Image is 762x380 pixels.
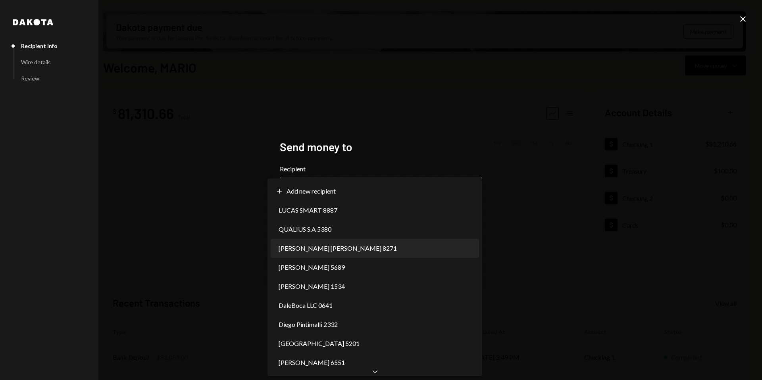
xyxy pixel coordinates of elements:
[287,186,336,196] span: Add new recipient
[279,225,331,234] span: QUALIUS S.A 5380
[280,177,482,199] button: Recipient
[279,358,345,367] span: [PERSON_NAME] 6551
[279,263,345,272] span: [PERSON_NAME] 5689
[21,75,39,82] div: Review
[279,301,333,310] span: DaleBoca LLC 0641
[21,42,58,49] div: Recipient info
[279,205,337,215] span: LUCAS SMART 8887
[279,244,397,253] span: [PERSON_NAME] [PERSON_NAME] 8271
[21,59,51,65] div: Wire details
[279,282,345,291] span: [PERSON_NAME] 1534
[279,339,360,348] span: [GEOGRAPHIC_DATA] 5201
[279,320,338,329] span: Diego Pintimalli 2332
[280,164,482,174] label: Recipient
[280,139,482,155] h2: Send money to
